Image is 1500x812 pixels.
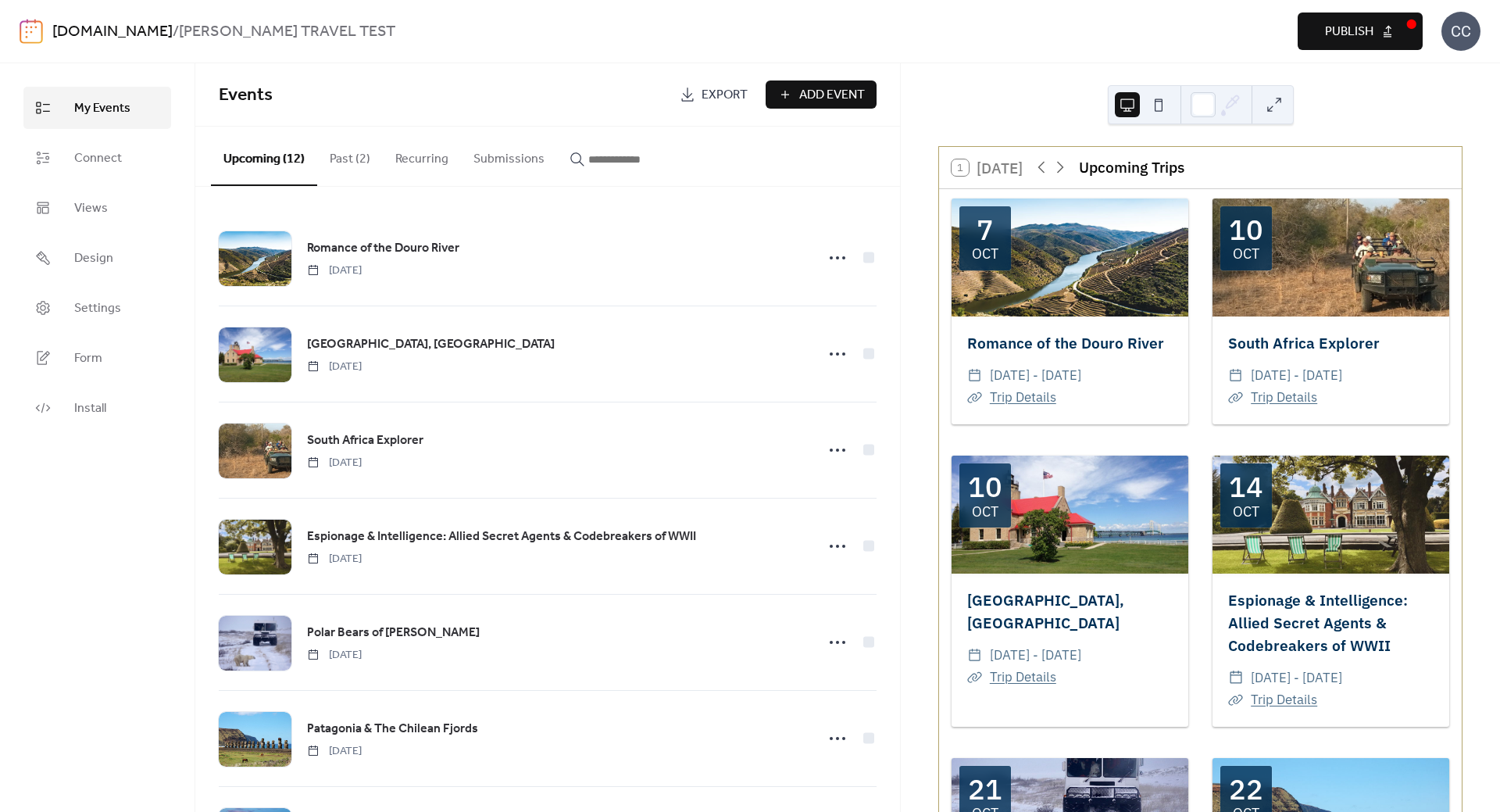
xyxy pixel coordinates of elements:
[967,333,1164,352] a: Romance of the Douro River
[23,137,171,179] a: Connect
[307,551,362,567] span: [DATE]
[52,17,173,47] a: [DOMAIN_NAME]
[74,199,108,218] span: Views
[179,17,395,47] b: [PERSON_NAME] TRAVEL TEST
[967,644,982,667] div: ​
[1251,667,1342,689] span: [DATE] - [DATE]
[307,624,480,642] span: Polar Bears of [PERSON_NAME]
[967,364,982,387] div: ​
[219,78,273,113] span: Events
[1229,216,1263,244] div: 10
[20,19,43,44] img: logo
[307,455,362,471] span: [DATE]
[968,775,1002,803] div: 21
[74,149,122,168] span: Connect
[23,337,171,379] a: Form
[211,127,317,186] button: Upcoming (12)
[74,299,121,318] span: Settings
[967,666,982,689] div: ​
[990,388,1056,406] a: Trip Details
[972,505,998,519] div: Oct
[702,86,748,105] span: Export
[1228,590,1408,655] a: Espionage & Intelligence: Allied Secret Agents & Codebreakers of WWII
[977,216,994,244] div: 7
[1228,386,1243,409] div: ​
[74,349,102,368] span: Form
[23,287,171,329] a: Settings
[1441,12,1480,51] div: CC
[968,473,1002,501] div: 10
[383,127,461,184] button: Recurring
[307,720,478,739] span: Patagonia & The Chilean Fjords
[461,127,557,184] button: Submissions
[307,527,696,547] a: Espionage & Intelligence: Allied Secret Agents & Codebreakers of WWII
[173,17,179,47] b: /
[307,431,423,450] span: South Africa Explorer
[307,528,696,546] span: Espionage & Intelligence: Allied Secret Agents & Codebreakers of WWII
[967,590,1124,632] a: [GEOGRAPHIC_DATA], [GEOGRAPHIC_DATA]
[1228,364,1243,387] div: ​
[1251,388,1317,406] a: Trip Details
[307,239,459,258] span: Romance of the Douro River
[1233,247,1259,261] div: Oct
[990,364,1081,387] span: [DATE] - [DATE]
[1251,364,1342,387] span: [DATE] - [DATE]
[1229,775,1263,803] div: 22
[23,237,171,279] a: Design
[307,334,555,355] a: [GEOGRAPHIC_DATA], [GEOGRAPHIC_DATA]
[1325,23,1373,41] span: Publish
[990,644,1081,667] span: [DATE] - [DATE]
[317,127,383,184] button: Past (2)
[1251,691,1317,708] a: Trip Details
[1228,667,1243,689] div: ​
[307,263,362,279] span: [DATE]
[307,719,478,739] a: Patagonia & The Chilean Fjords
[1079,156,1184,179] div: Upcoming Trips
[1233,505,1259,519] div: Oct
[23,187,171,229] a: Views
[307,431,423,451] a: South Africa Explorer
[1228,333,1380,352] a: South Africa Explorer
[307,623,480,643] a: Polar Bears of [PERSON_NAME]
[23,387,171,429] a: Install
[74,99,130,118] span: My Events
[990,668,1056,685] a: Trip Details
[74,249,113,268] span: Design
[23,87,171,129] a: My Events
[1228,689,1243,711] div: ​
[307,335,555,354] span: [GEOGRAPHIC_DATA], [GEOGRAPHIC_DATA]
[74,399,106,418] span: Install
[766,80,877,109] button: Add Event
[972,247,998,261] div: Oct
[307,743,362,760] span: [DATE]
[967,386,982,409] div: ​
[307,359,362,375] span: [DATE]
[307,647,362,664] span: [DATE]
[307,238,459,259] a: Romance of the Douro River
[1229,473,1263,501] div: 14
[1298,13,1423,50] button: Publish
[668,80,759,109] a: Export
[799,86,865,105] span: Add Event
